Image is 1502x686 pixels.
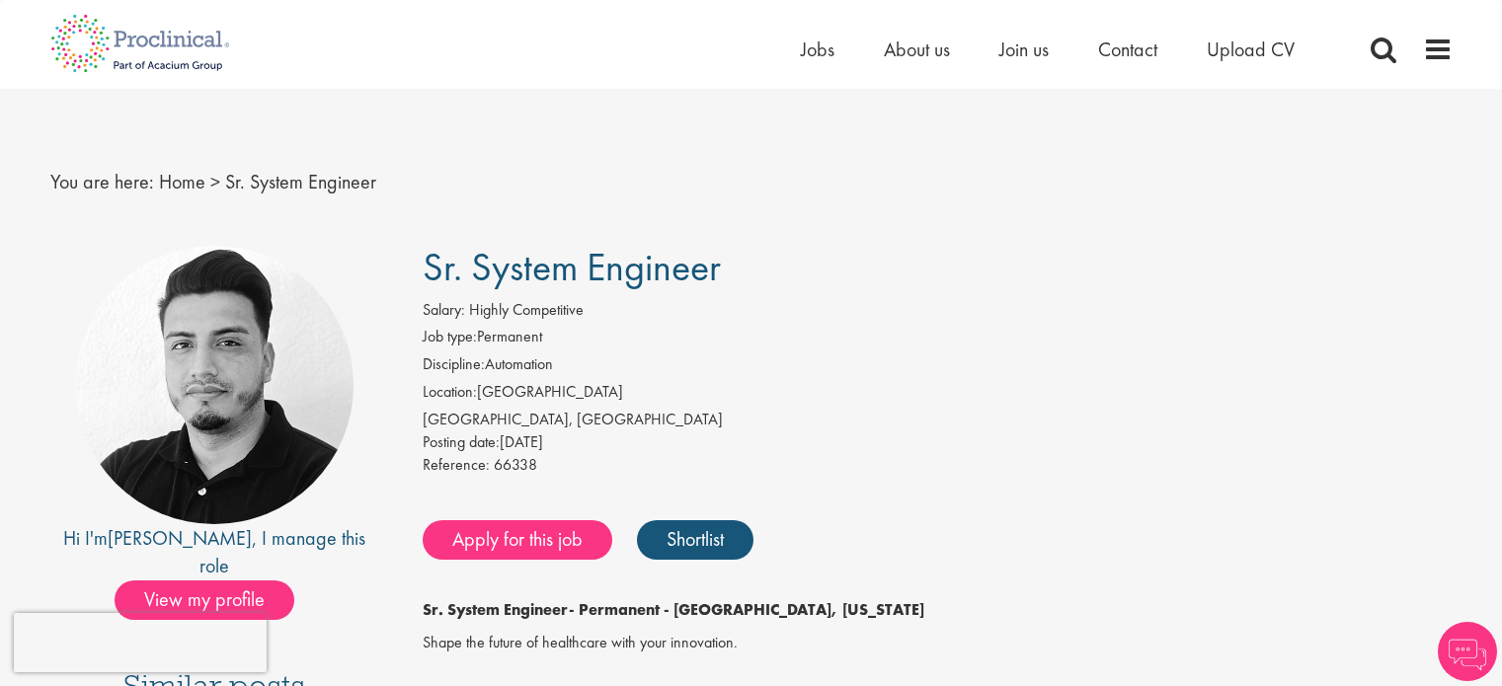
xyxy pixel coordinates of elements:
a: Contact [1098,37,1157,62]
span: 66338 [494,454,537,475]
a: Apply for this job [423,520,612,560]
a: About us [884,37,950,62]
iframe: reCAPTCHA [14,613,267,672]
img: imeage of recruiter Anderson Maldonado [75,246,354,524]
li: Automation [423,353,1453,381]
span: Sr. System Engineer [423,242,721,292]
div: [GEOGRAPHIC_DATA], [GEOGRAPHIC_DATA] [423,409,1453,431]
li: Permanent [423,326,1453,353]
span: Highly Competitive [469,299,584,320]
span: You are here: [50,169,154,194]
a: View my profile [115,584,314,610]
p: Shape the future of healthcare with your innovation. [423,632,1453,654]
a: Upload CV [1207,37,1295,62]
div: [DATE] [423,431,1453,454]
label: Salary: [423,299,465,322]
div: Hi I'm , I manage this role [50,524,379,580]
a: Shortlist [637,520,753,560]
a: Join us [999,37,1049,62]
a: [PERSON_NAME] [108,525,252,551]
a: Jobs [801,37,834,62]
span: Posting date: [423,431,500,452]
span: View my profile [115,580,294,620]
span: > [210,169,220,194]
label: Location: [423,381,477,404]
label: Job type: [423,326,477,348]
span: Sr. System Engineer [225,169,376,194]
li: [GEOGRAPHIC_DATA] [423,381,1453,409]
strong: Sr. System Engineer [423,599,569,620]
strong: - Permanent - [GEOGRAPHIC_DATA], [US_STATE] [569,599,924,620]
label: Reference: [423,454,490,477]
img: Chatbot [1438,622,1497,681]
a: breadcrumb link [159,169,205,194]
label: Discipline: [423,353,485,376]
